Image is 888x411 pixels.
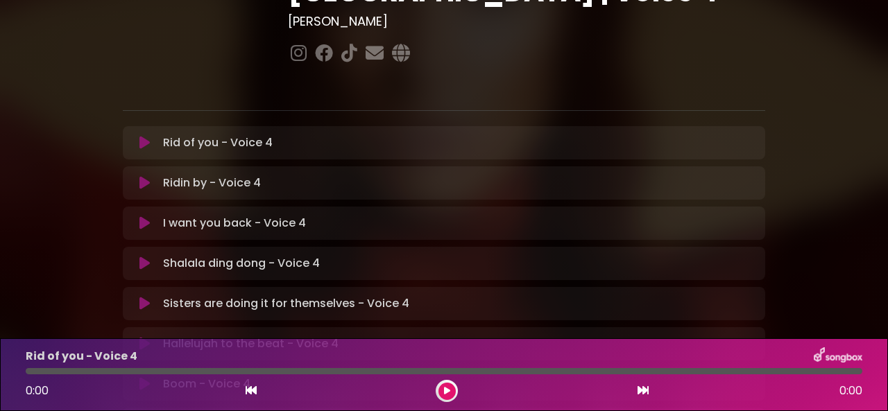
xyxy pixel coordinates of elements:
[814,347,862,365] img: songbox-logo-white.png
[163,255,320,272] p: Shalala ding dong - Voice 4
[163,215,306,231] p: I want you back - Voice 4
[163,335,339,352] p: Hallelujah to the beat - Voice 4
[163,134,273,151] p: Rid of you - Voice 4
[26,383,49,399] span: 0:00
[26,348,137,365] p: Rid of you - Voice 4
[288,14,766,29] h3: [PERSON_NAME]
[163,175,261,191] p: Ridin by - Voice 4
[839,383,862,399] span: 0:00
[163,295,409,312] p: Sisters are doing it for themselves - Voice 4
